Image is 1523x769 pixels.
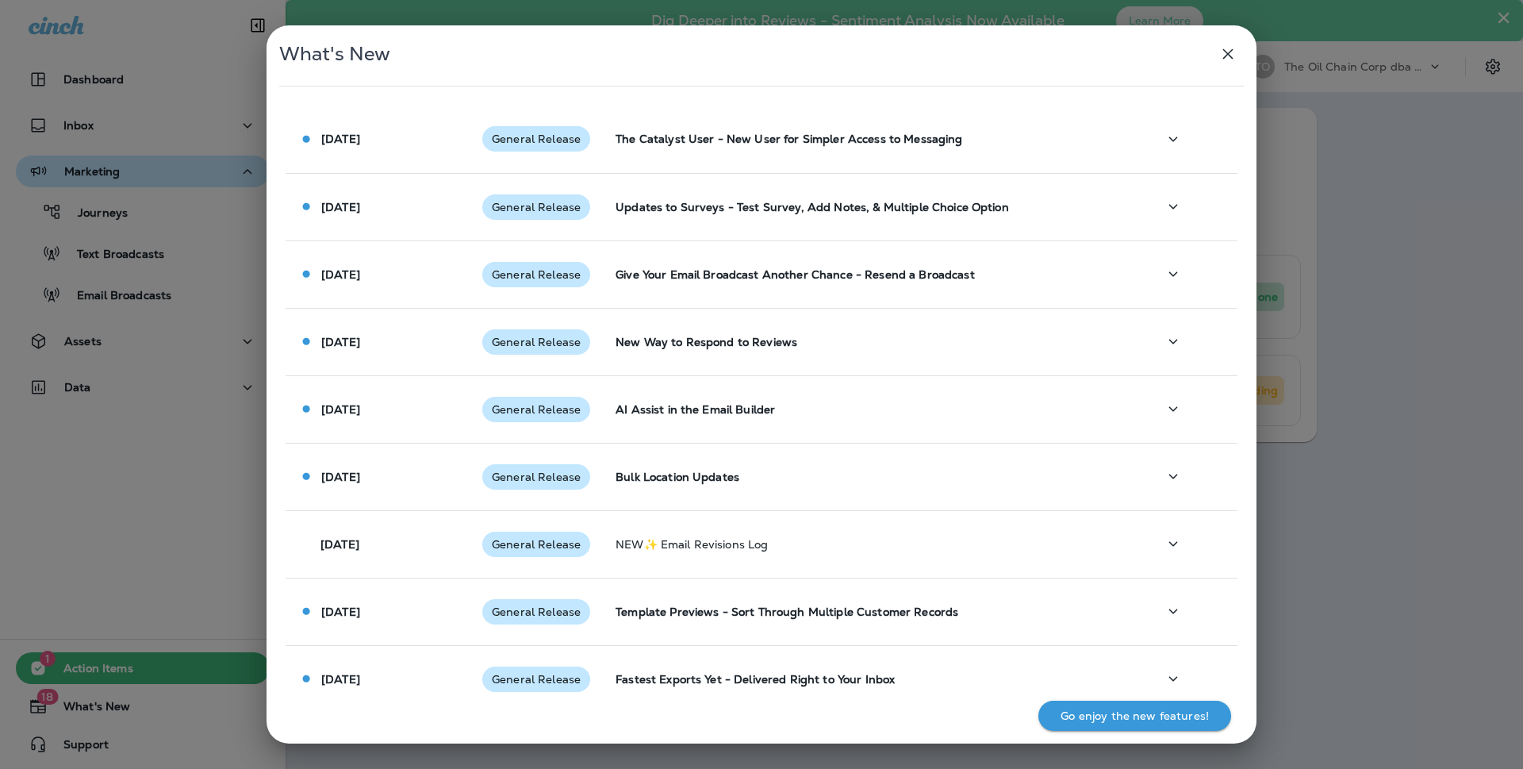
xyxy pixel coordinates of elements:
[482,201,590,213] span: General Release
[616,133,1132,145] p: The Catalyst User - New User for Simpler Access to Messaging
[616,201,1132,213] p: Updates to Surveys - Test Survey, Add Notes, & Multiple Choice Option
[321,268,360,281] p: [DATE]
[616,471,1132,483] p: Bulk Location Updates
[616,403,1132,416] p: AI Assist in the Email Builder
[616,336,1132,348] p: New Way to Respond to Reviews
[616,268,1132,281] p: Give Your Email Broadcast Another Chance - Resend a Broadcast
[616,606,1132,618] p: Template Previews - Sort Through Multiple Customer Records
[321,606,360,618] p: [DATE]
[279,42,390,66] span: What's New
[321,471,360,483] p: [DATE]
[616,538,1132,551] p: NEW✨ Email Revisions Log
[482,538,590,551] span: General Release
[321,133,360,145] p: [DATE]
[482,673,590,686] span: General Release
[321,403,360,416] p: [DATE]
[1038,701,1231,731] button: Go enjoy the new features!
[320,538,359,551] p: [DATE]
[482,133,590,145] span: General Release
[321,201,360,213] p: [DATE]
[482,268,590,281] span: General Release
[1061,709,1209,722] p: Go enjoy the new features!
[616,673,1132,686] p: Fastest Exports Yet - Delivered Right to Your Inbox
[482,606,590,618] span: General Release
[482,471,590,483] span: General Release
[482,336,590,348] span: General Release
[321,673,360,686] p: [DATE]
[321,336,360,348] p: [DATE]
[482,403,590,416] span: General Release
